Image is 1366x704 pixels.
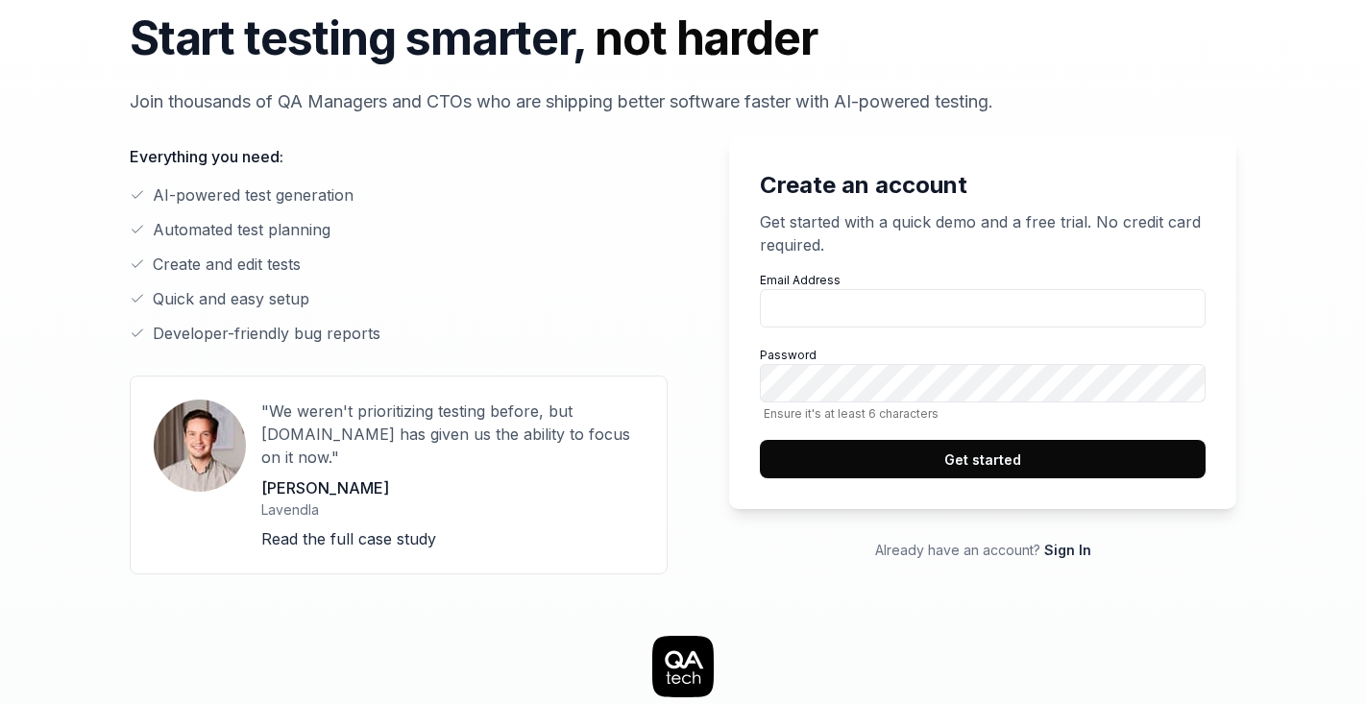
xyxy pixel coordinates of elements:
a: Sign In [1044,542,1091,558]
p: "We weren't prioritizing testing before, but [DOMAIN_NAME] has given us the ability to focus on i... [261,400,644,469]
p: Everything you need: [130,145,668,168]
li: AI-powered test generation [130,183,668,206]
img: User avatar [154,400,246,492]
p: Already have an account? [729,540,1236,560]
h2: Create an account [760,168,1206,203]
p: Lavendla [261,499,644,520]
a: Read the full case study [261,529,436,548]
p: Get started with a quick demo and a free trial. No credit card required. [760,210,1206,256]
li: Create and edit tests [130,253,668,276]
input: Email Address [760,289,1206,328]
span: not harder [595,10,817,66]
span: Ensure it's at least 6 characters [760,406,1206,421]
h1: Start testing smarter, [130,4,1236,73]
li: Automated test planning [130,218,668,241]
li: Developer-friendly bug reports [130,322,668,345]
label: Password [760,347,1206,421]
input: PasswordEnsure it's at least 6 characters [760,364,1206,402]
li: Quick and easy setup [130,287,668,310]
p: Join thousands of QA Managers and CTOs who are shipping better software faster with AI-powered te... [130,88,1236,114]
label: Email Address [760,272,1206,328]
button: Get started [760,440,1206,478]
p: [PERSON_NAME] [261,476,644,499]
